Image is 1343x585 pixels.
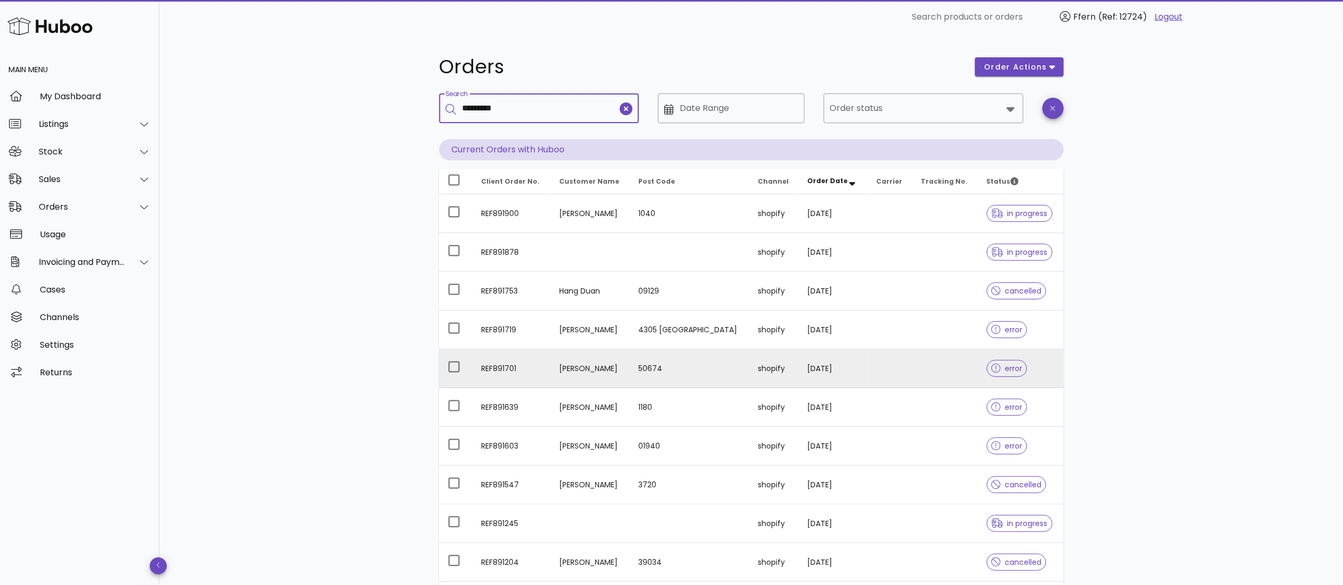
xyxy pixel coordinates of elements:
div: Returns [40,367,151,377]
span: Client Order No. [482,177,540,186]
button: clear icon [620,102,632,115]
td: REF891245 [473,504,551,543]
span: (Ref: 12724) [1098,11,1147,23]
span: in progress [991,248,1048,256]
th: Status [978,169,1064,194]
td: [DATE] [799,504,868,543]
td: shopify [749,427,799,466]
img: Huboo Logo [7,15,92,38]
td: shopify [749,466,799,504]
td: [PERSON_NAME] [551,466,630,504]
td: REF891639 [473,388,551,427]
span: Order Date [807,176,848,185]
td: shopify [749,311,799,349]
td: Hang Duan [551,272,630,311]
h1: Orders [439,57,963,76]
div: My Dashboard [40,91,151,101]
button: order actions [975,57,1063,76]
td: shopify [749,194,799,233]
a: Logout [1154,11,1183,23]
td: [PERSON_NAME] [551,349,630,388]
th: Post Code [630,169,750,194]
span: Status [987,177,1019,186]
td: REF891719 [473,311,551,349]
div: Sales [39,174,125,184]
div: Orders [39,202,125,212]
td: [PERSON_NAME] [551,311,630,349]
td: 3720 [630,466,750,504]
td: shopify [749,349,799,388]
td: [DATE] [799,272,868,311]
td: REF891878 [473,233,551,272]
div: Cases [40,285,151,295]
td: 01940 [630,427,750,466]
span: error [991,442,1023,450]
td: shopify [749,233,799,272]
td: shopify [749,272,799,311]
span: Customer Name [559,177,619,186]
td: 50674 [630,349,750,388]
td: 4305 [GEOGRAPHIC_DATA] [630,311,750,349]
div: Stock [39,147,125,157]
span: order actions [983,62,1047,73]
td: shopify [749,388,799,427]
span: cancelled [991,481,1042,488]
span: cancelled [991,558,1042,566]
td: REF891547 [473,466,551,504]
th: Customer Name [551,169,630,194]
span: error [991,403,1023,411]
th: Order Date: Sorted descending. Activate to remove sorting. [799,169,868,194]
td: [DATE] [799,388,868,427]
span: error [991,365,1023,372]
th: Client Order No. [473,169,551,194]
td: [PERSON_NAME] [551,543,630,581]
td: REF891204 [473,543,551,581]
td: 39034 [630,543,750,581]
div: Settings [40,340,151,350]
th: Channel [749,169,799,194]
span: error [991,326,1023,333]
td: shopify [749,504,799,543]
td: 09129 [630,272,750,311]
span: cancelled [991,287,1042,295]
td: [DATE] [799,543,868,581]
td: REF891900 [473,194,551,233]
td: [PERSON_NAME] [551,194,630,233]
p: Current Orders with Huboo [439,139,1064,160]
td: REF891753 [473,272,551,311]
span: in progress [991,520,1048,527]
td: [DATE] [799,311,868,349]
label: Search [446,90,468,98]
span: in progress [991,210,1048,217]
td: [DATE] [799,349,868,388]
div: Order status [824,93,1023,123]
td: 1180 [630,388,750,427]
td: [DATE] [799,466,868,504]
td: [PERSON_NAME] [551,388,630,427]
td: [DATE] [799,233,868,272]
td: [DATE] [799,194,868,233]
td: [PERSON_NAME] [551,427,630,466]
span: Ffern [1073,11,1096,23]
span: Tracking No. [921,177,968,186]
td: REF891603 [473,427,551,466]
td: [DATE] [799,427,868,466]
div: Listings [39,119,125,129]
div: Usage [40,229,151,239]
th: Tracking No. [912,169,978,194]
div: Channels [40,312,151,322]
td: REF891701 [473,349,551,388]
span: Post Code [639,177,675,186]
span: Channel [758,177,789,186]
div: Invoicing and Payments [39,257,125,267]
td: 1040 [630,194,750,233]
td: shopify [749,543,799,581]
th: Carrier [868,169,912,194]
span: Carrier [876,177,902,186]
